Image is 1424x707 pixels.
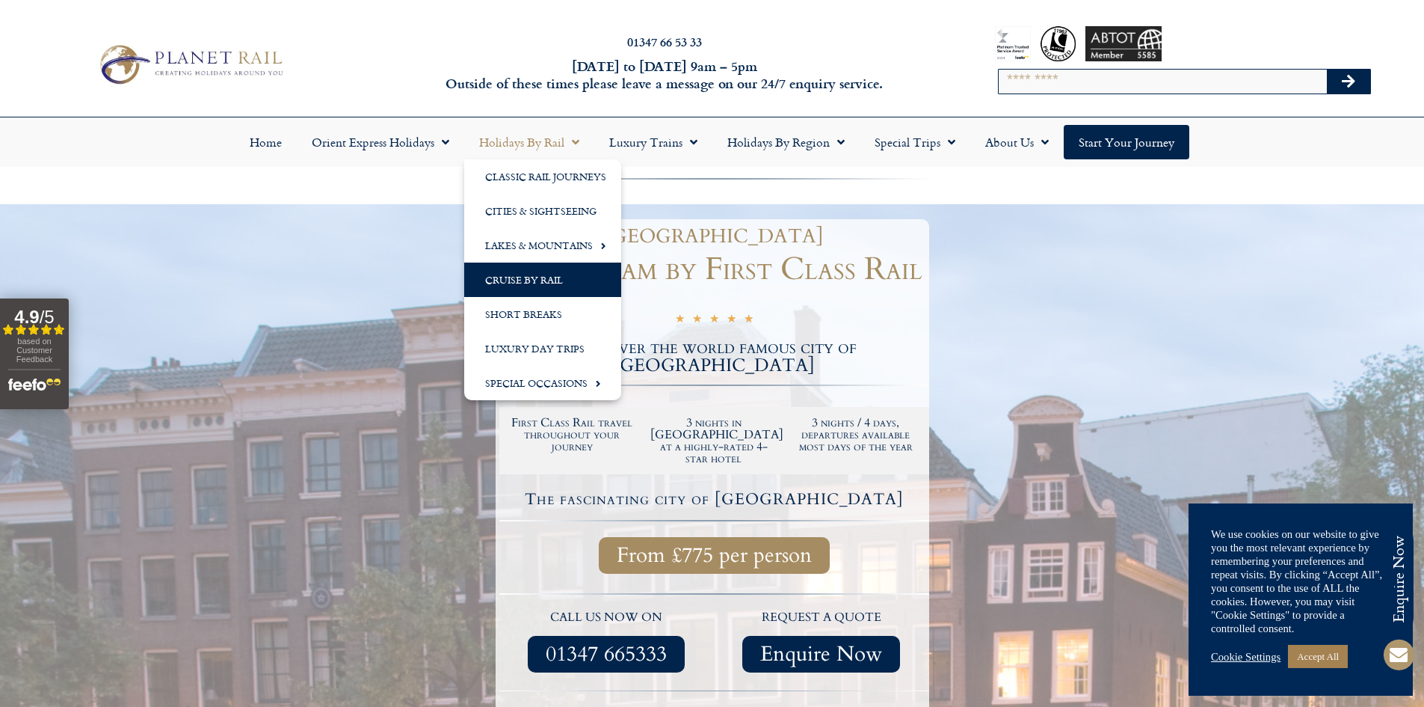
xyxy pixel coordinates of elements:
button: Search [1327,70,1370,94]
i: ★ [692,312,702,329]
span: 01347 665333 [546,645,667,664]
i: ★ [709,312,719,329]
a: 01347 66 53 33 [627,33,702,50]
i: ★ [727,312,736,329]
span: From £775 per person [617,546,812,565]
a: Enquire Now [742,636,900,673]
h2: 3 nights / 4 days, departures available most days of the year [792,417,919,453]
img: Planet Rail Train Holidays Logo [92,40,288,88]
a: Holidays by Rail [464,125,594,159]
a: Start your Journey [1064,125,1189,159]
a: Special Occasions [464,366,621,400]
a: From £775 per person [599,537,830,574]
a: Special Trips [860,125,970,159]
a: About Us [970,125,1064,159]
a: Short Breaks [464,297,621,331]
span: Enquire Now [760,645,882,664]
nav: Menu [7,125,1417,159]
a: Orient Express Holidays [297,125,464,159]
a: 01347 665333 [528,636,685,673]
h4: The fascinating city of [GEOGRAPHIC_DATA] [502,492,927,507]
i: ★ [675,312,685,329]
a: Classic Rail Journeys [464,159,621,194]
h2: Discover the world famous city of [GEOGRAPHIC_DATA] [499,339,929,375]
a: Cruise by Rail [464,263,621,297]
a: Cookie Settings [1211,650,1280,664]
a: Holidays by Region [712,125,860,159]
h2: First Class Rail travel throughout your journey [509,417,636,453]
p: request a quote [721,608,922,628]
h2: 3 nights in [GEOGRAPHIC_DATA] at a highly-rated 4-star hotel [650,417,777,465]
h6: [DATE] to [DATE] 9am – 5pm Outside of these times please leave a message on our 24/7 enquiry serv... [383,58,946,93]
i: ★ [744,312,753,329]
p: call us now on [507,608,707,628]
a: Cities & Sightseeing [464,194,621,228]
a: Lakes & Mountains [464,228,621,263]
a: Accept All [1288,645,1348,668]
div: We use cookies on our website to give you the most relevant experience by remembering your prefer... [1211,527,1390,635]
a: Luxury Day Trips [464,331,621,366]
div: 5/5 [675,310,753,329]
a: Luxury Trains [594,125,712,159]
h1: [GEOGRAPHIC_DATA] [507,227,922,246]
a: Home [235,125,297,159]
ul: Holidays by Rail [464,159,621,400]
h1: Amsterdam by First Class Rail [499,254,929,285]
